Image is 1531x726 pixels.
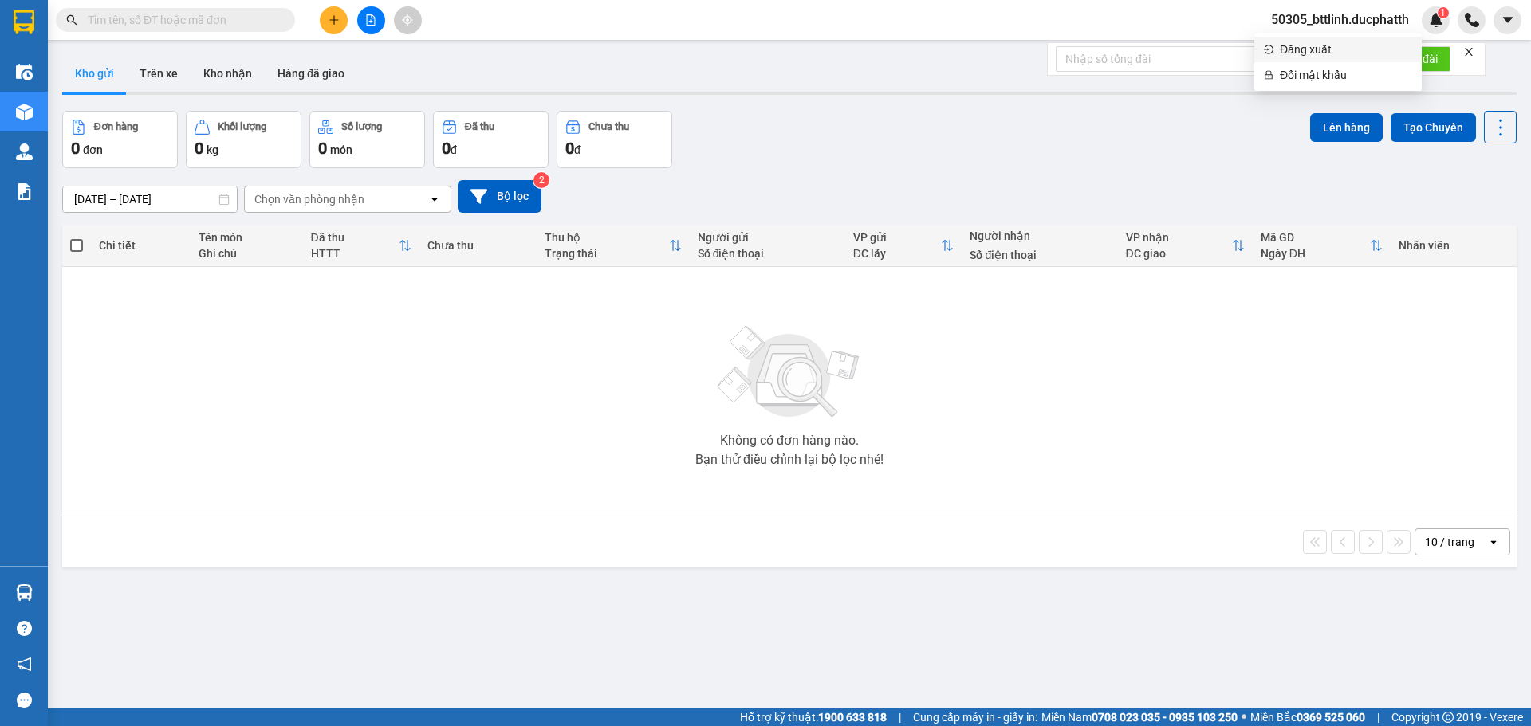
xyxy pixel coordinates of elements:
button: Kho nhận [191,54,265,92]
sup: 2 [533,172,549,188]
div: Không có đơn hàng nào. [720,434,859,447]
button: Đơn hàng0đơn [62,111,178,168]
div: Mã GD [1261,231,1370,244]
button: Bộ lọc [458,180,541,213]
span: lock [1264,70,1273,80]
div: Đã thu [311,231,399,244]
input: Tìm tên, số ĐT hoặc mã đơn [88,11,276,29]
button: caret-down [1494,6,1521,34]
span: Cung cấp máy in - giấy in: [913,708,1037,726]
span: aim [402,14,413,26]
img: icon-new-feature [1429,13,1443,27]
span: đ [451,143,457,156]
span: caret-down [1501,13,1515,27]
div: Nhân viên [1399,239,1509,252]
img: warehouse-icon [16,64,33,80]
button: Lên hàng [1310,113,1383,142]
svg: open [428,193,441,206]
button: Trên xe [127,54,191,92]
span: 0 [318,139,327,158]
button: Đã thu0đ [433,111,549,168]
span: notification [17,657,32,672]
div: Tên món [199,231,295,244]
img: solution-icon [16,183,33,200]
button: Hàng đã giao [265,54,357,92]
span: | [1377,708,1379,726]
span: 50305_bttlinh.ducphatth [1258,10,1422,29]
div: Trạng thái [545,247,669,260]
svg: open [1487,536,1500,548]
div: Chưa thu [427,239,529,252]
button: Khối lượng0kg [186,111,301,168]
span: message [17,693,32,708]
span: question-circle [17,621,32,636]
div: Ghi chú [199,247,295,260]
div: Số điện thoại [970,249,1109,261]
span: 0 [442,139,451,158]
button: Chưa thu0đ [557,111,672,168]
span: đơn [83,143,103,156]
span: ⚪️ [1242,714,1246,720]
button: Số lượng0món [309,111,425,168]
span: search [66,14,77,26]
strong: 0369 525 060 [1297,711,1365,724]
span: | [899,708,901,726]
img: logo-vxr [14,10,34,34]
button: plus [320,6,348,34]
div: Người nhận [970,230,1109,242]
sup: 1 [1438,7,1449,18]
span: Miền Bắc [1250,708,1365,726]
div: Đã thu [465,121,494,132]
button: file-add [357,6,385,34]
div: 10 / trang [1425,534,1474,550]
img: warehouse-icon [16,584,33,601]
div: Chi tiết [99,239,182,252]
div: Ngày ĐH [1261,247,1370,260]
div: VP gửi [853,231,942,244]
div: ĐC lấy [853,247,942,260]
span: login [1264,45,1273,54]
button: aim [394,6,422,34]
span: copyright [1442,712,1454,723]
span: 0 [565,139,574,158]
strong: 1900 633 818 [818,711,887,724]
img: svg+xml;base64,PHN2ZyBjbGFzcz0ibGlzdC1wbHVnX19zdmciIHhtbG5zPSJodHRwOi8vd3d3LnczLm9yZy8yMDAwL3N2Zy... [710,316,869,428]
div: Chưa thu [588,121,629,132]
div: Khối lượng [218,121,266,132]
div: HTTT [311,247,399,260]
strong: 0708 023 035 - 0935 103 250 [1092,711,1238,724]
div: ĐC giao [1126,247,1232,260]
span: 0 [71,139,80,158]
span: Đăng xuất [1280,41,1412,58]
div: Số điện thoại [698,247,837,260]
input: Select a date range. [63,186,237,212]
img: warehouse-icon [16,143,33,160]
img: warehouse-icon [16,104,33,120]
span: plus [329,14,340,26]
button: Kho gửi [62,54,127,92]
div: Người gửi [698,231,837,244]
span: Miền Nam [1041,708,1238,726]
th: Toggle SortBy [537,225,690,267]
div: Bạn thử điều chỉnh lại bộ lọc nhé! [695,453,884,466]
div: Thu hộ [545,231,669,244]
div: Chọn văn phòng nhận [254,191,364,207]
input: Nhập số tổng đài [1056,46,1335,72]
th: Toggle SortBy [1118,225,1253,267]
th: Toggle SortBy [303,225,420,267]
div: Đơn hàng [94,121,138,132]
div: Số lượng [341,121,382,132]
span: kg [207,143,218,156]
span: Đổi mật khẩu [1280,66,1412,84]
span: món [330,143,352,156]
span: file-add [365,14,376,26]
span: 0 [195,139,203,158]
span: close [1463,46,1474,57]
span: Hỗ trợ kỹ thuật: [740,708,887,726]
span: đ [574,143,581,156]
button: Tạo Chuyến [1391,113,1476,142]
th: Toggle SortBy [1253,225,1391,267]
div: VP nhận [1126,231,1232,244]
span: 1 [1440,7,1446,18]
th: Toggle SortBy [845,225,962,267]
